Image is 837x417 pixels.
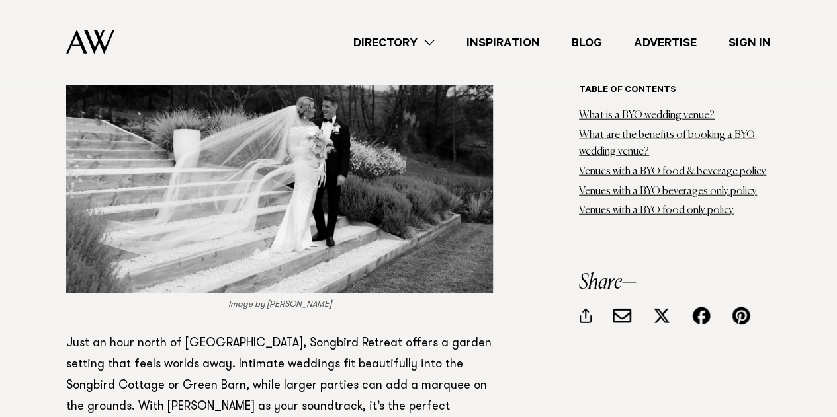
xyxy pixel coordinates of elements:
[579,167,766,177] a: Venues with a BYO food & beverage policy
[66,30,114,54] img: Auckland Weddings Logo
[228,300,331,309] em: Image by [PERSON_NAME]
[579,272,771,293] h3: Share
[713,34,787,52] a: Sign In
[579,186,757,196] a: Venues with a BYO beverages only policy
[579,110,715,121] a: What is a BYO wedding venue?
[337,34,451,52] a: Directory
[579,130,755,157] a: What are the benefits of booking a BYO wedding venue?
[618,34,713,52] a: Advertise
[451,34,556,52] a: Inspiration
[579,85,771,97] h6: Table of contents
[579,206,734,216] a: Venues with a BYO food only policy
[556,34,618,52] a: Blog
